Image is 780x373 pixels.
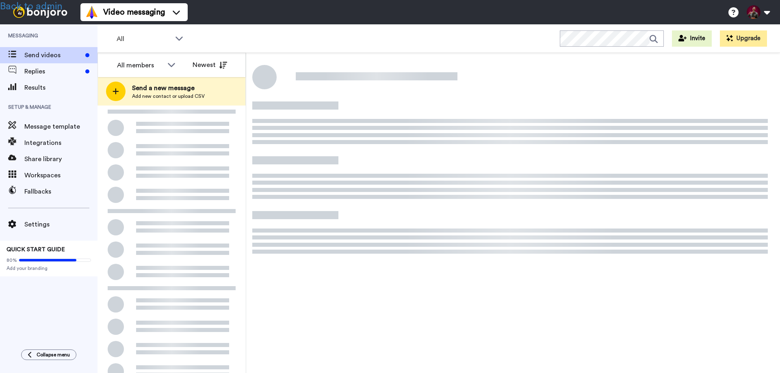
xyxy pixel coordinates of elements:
span: Add your branding [6,265,91,272]
span: Send videos [24,50,82,60]
span: Results [24,83,97,93]
span: Add new contact or upload CSV [132,93,205,99]
button: Collapse menu [21,349,76,360]
span: Share library [24,154,97,164]
span: Settings [24,220,97,229]
span: All [117,34,171,44]
span: Integrations [24,138,97,148]
div: All members [117,60,163,70]
span: 80% [6,257,17,263]
span: Video messaging [103,6,165,18]
span: Collapse menu [37,351,70,358]
span: QUICK START GUIDE [6,247,65,252]
span: Workspaces [24,170,97,180]
span: Message template [24,122,97,132]
button: Invite [672,30,712,47]
button: Upgrade [720,30,767,47]
button: Newest [186,57,233,73]
img: vm-color.svg [85,6,98,19]
span: Fallbacks [24,187,97,196]
span: Send a new message [132,83,205,93]
span: Replies [24,67,82,76]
